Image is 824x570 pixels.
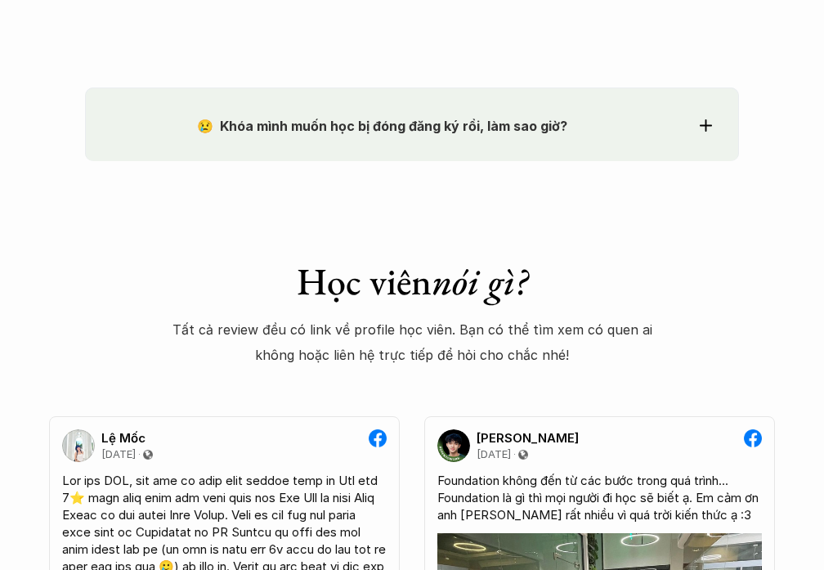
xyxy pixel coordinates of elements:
p: [DATE] [477,448,511,461]
strong: 😢 Khóa mình muốn học bị đóng đăng ký rồi, làm sao giờ? [197,118,567,134]
p: Tất cả review đều có link về profile học viên. Bạn có thể tìm xem có quen ai không hoặc liên hệ t... [167,317,657,367]
h1: Học viên [126,259,698,304]
em: nói gì? [432,257,528,306]
p: [DATE] [101,448,136,461]
p: [PERSON_NAME] [477,431,579,446]
p: Lệ Mốc [101,431,146,446]
div: Foundation không đến từ các bước trong quá trình... Foundation là gì thì mọi người đi học sẽ biết... [437,472,762,523]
